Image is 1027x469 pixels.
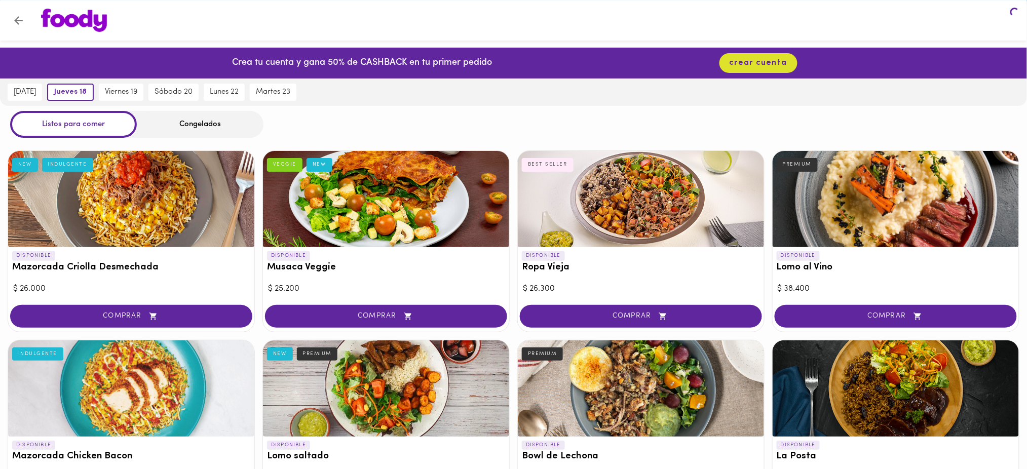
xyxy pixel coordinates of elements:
[10,305,252,328] button: COMPRAR
[730,58,787,68] span: crear cuenta
[210,88,239,97] span: lunes 22
[777,441,820,450] p: DISPONIBLE
[12,441,55,450] p: DISPONIBLE
[518,151,764,247] div: Ropa Vieja
[775,305,1017,328] button: COMPRAR
[778,283,1014,295] div: $ 38.400
[307,158,332,171] div: NEW
[8,84,42,101] button: [DATE]
[522,158,574,171] div: BEST SELLER
[8,151,254,247] div: Mazorcada Criolla Desmechada
[10,111,137,138] div: Listos para comer
[773,151,1019,247] div: Lomo al Vino
[267,347,293,361] div: NEW
[523,283,759,295] div: $ 26.300
[47,84,94,101] button: jueves 18
[148,84,199,101] button: sábado 20
[522,347,563,361] div: PREMIUM
[8,340,254,437] div: Mazorcada Chicken Bacon
[268,283,504,295] div: $ 25.200
[204,84,245,101] button: lunes 22
[267,251,310,260] p: DISPONIBLE
[137,111,263,138] div: Congelados
[522,262,760,273] h3: Ropa Vieja
[232,57,492,70] p: Crea tu cuenta y gana 50% de CASHBACK en tu primer pedido
[522,251,565,260] p: DISPONIBLE
[518,340,764,437] div: Bowl de Lechona
[787,312,1004,321] span: COMPRAR
[14,88,36,97] span: [DATE]
[267,158,302,171] div: VEGGIE
[263,151,509,247] div: Musaca Veggie
[267,262,505,273] h3: Musaca Veggie
[520,305,762,328] button: COMPRAR
[99,84,143,101] button: viernes 19
[263,340,509,437] div: Lomo saltado
[297,347,338,361] div: PREMIUM
[968,410,1017,459] iframe: Messagebird Livechat Widget
[522,441,565,450] p: DISPONIBLE
[777,451,1015,462] h3: La Posta
[777,158,818,171] div: PREMIUM
[532,312,749,321] span: COMPRAR
[23,312,240,321] span: COMPRAR
[267,451,505,462] h3: Lomo saltado
[777,251,820,260] p: DISPONIBLE
[777,262,1015,273] h3: Lomo al Vino
[42,158,93,171] div: INDULGENTE
[719,53,797,73] button: crear cuenta
[6,8,31,33] button: Volver
[12,262,250,273] h3: Mazorcada Criolla Desmechada
[12,347,63,361] div: INDULGENTE
[265,305,507,328] button: COMPRAR
[12,251,55,260] p: DISPONIBLE
[105,88,137,97] span: viernes 19
[278,312,495,321] span: COMPRAR
[12,451,250,462] h3: Mazorcada Chicken Bacon
[522,451,760,462] h3: Bowl de Lechona
[41,9,107,32] img: logo.png
[267,441,310,450] p: DISPONIBLE
[256,88,290,97] span: martes 23
[12,158,38,171] div: NEW
[13,283,249,295] div: $ 26.000
[773,340,1019,437] div: La Posta
[155,88,193,97] span: sábado 20
[250,84,296,101] button: martes 23
[54,88,87,97] span: jueves 18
